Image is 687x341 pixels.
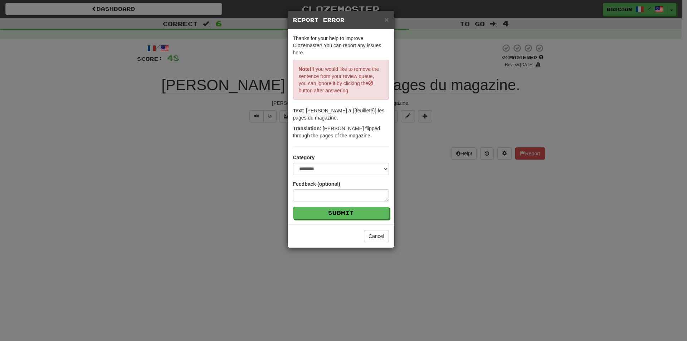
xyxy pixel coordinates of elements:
label: Feedback (optional) [293,180,340,187]
label: Category [293,154,315,161]
p: If you would like to remove the sentence from your review queue, you can ignore it by clicking th... [293,60,389,100]
strong: Translation: [293,126,321,131]
button: Close [384,16,389,23]
button: Submit [293,207,389,219]
p: Thanks for your help to improve Clozemaster! You can report any issues here. [293,35,389,56]
strong: Note! [299,66,312,72]
span: × [384,15,389,24]
strong: Text: [293,108,304,113]
h5: Report Error [293,16,389,24]
p: [PERSON_NAME] flipped through the pages of the magazine. [293,125,389,139]
p: [PERSON_NAME] a {{feuilleté}} les pages du magazine. [293,107,389,121]
button: Cancel [364,230,389,242]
